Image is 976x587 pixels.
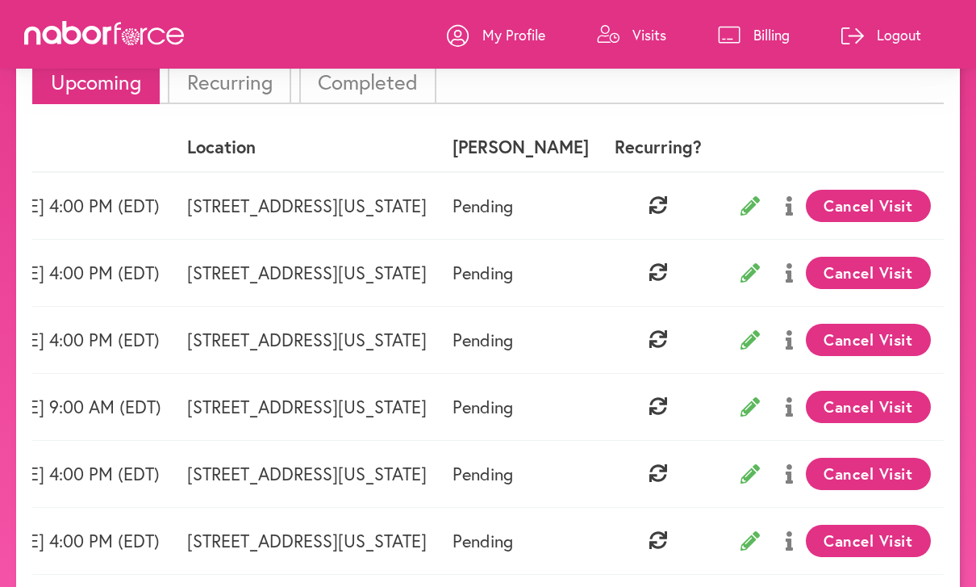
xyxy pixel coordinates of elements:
[440,373,602,440] td: Pending
[841,10,921,59] a: Logout
[174,306,440,373] td: [STREET_ADDRESS][US_STATE]
[806,525,931,557] button: Cancel Visit
[440,306,602,373] td: Pending
[602,124,715,171] th: Recurring?
[168,60,290,104] li: Recurring
[174,507,440,574] td: [STREET_ADDRESS][US_STATE]
[174,239,440,306] td: [STREET_ADDRESS][US_STATE]
[753,25,790,44] p: Billing
[482,25,545,44] p: My Profile
[174,124,440,171] th: Location
[440,440,602,507] td: Pending
[806,458,931,490] button: Cancel Visit
[718,10,790,59] a: Billing
[440,172,602,240] td: Pending
[447,10,545,59] a: My Profile
[440,124,602,171] th: [PERSON_NAME]
[440,507,602,574] td: Pending
[806,257,931,289] button: Cancel Visit
[806,324,931,356] button: Cancel Visit
[597,10,666,59] a: Visits
[32,60,160,104] li: Upcoming
[632,25,666,44] p: Visits
[806,190,931,222] button: Cancel Visit
[174,373,440,440] td: [STREET_ADDRESS][US_STATE]
[440,239,602,306] td: Pending
[806,391,931,423] button: Cancel Visit
[174,172,440,240] td: [STREET_ADDRESS][US_STATE]
[877,25,921,44] p: Logout
[299,60,436,104] li: Completed
[174,440,440,507] td: [STREET_ADDRESS][US_STATE]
